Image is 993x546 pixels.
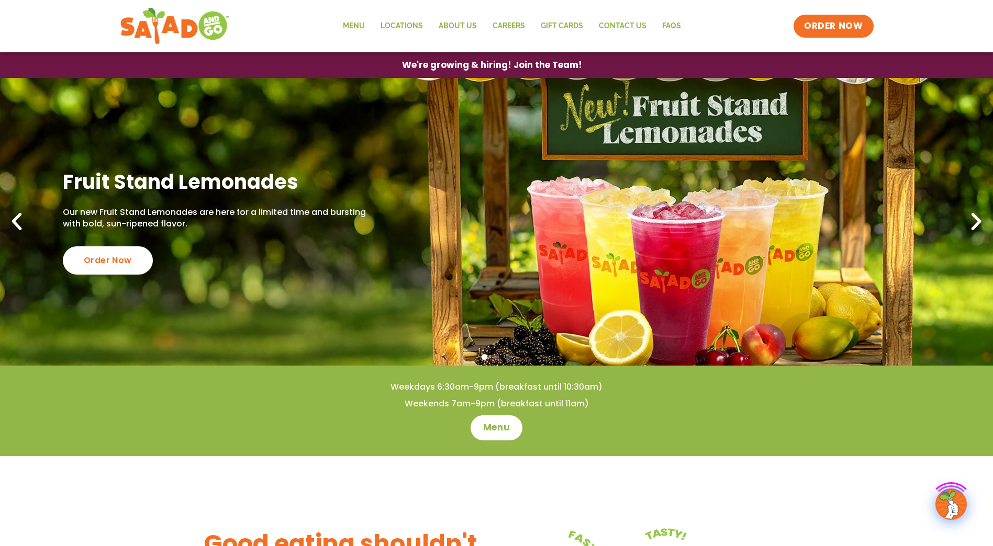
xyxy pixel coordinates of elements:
[335,14,373,38] a: Menu
[373,14,431,38] a: Locations
[335,14,689,38] nav: Menu
[402,61,582,70] span: We're growing & hiring! Join the Team!
[533,14,591,38] a: GIFT CARDS
[654,14,689,38] a: FAQs
[506,354,511,360] span: Go to slide 3
[63,207,370,230] p: Our new Fruit Stand Lemonades are here for a limited time and bursting with bold, sun-ripened fla...
[431,14,485,38] a: About Us
[21,398,972,409] h4: Weekends 7am-9pm (breakfast until 11am)
[482,354,487,360] span: Go to slide 1
[965,210,988,233] div: Next slide
[804,20,863,32] span: ORDER NOW
[591,14,654,38] a: Contact Us
[794,15,873,38] a: ORDER NOW
[386,53,598,77] a: We're growing & hiring! Join the Team!
[63,246,153,275] div: Order Now
[494,354,499,360] span: Go to slide 2
[63,169,370,195] h2: Fruit Stand Lemonades
[21,381,972,393] h4: Weekdays 6:30am-9pm (breakfast until 10:30am)
[483,422,510,434] span: Menu
[5,210,28,233] div: Previous slide
[471,415,522,440] a: Menu
[485,14,533,38] a: Careers
[120,5,230,47] img: new-SAG-logo-768×292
